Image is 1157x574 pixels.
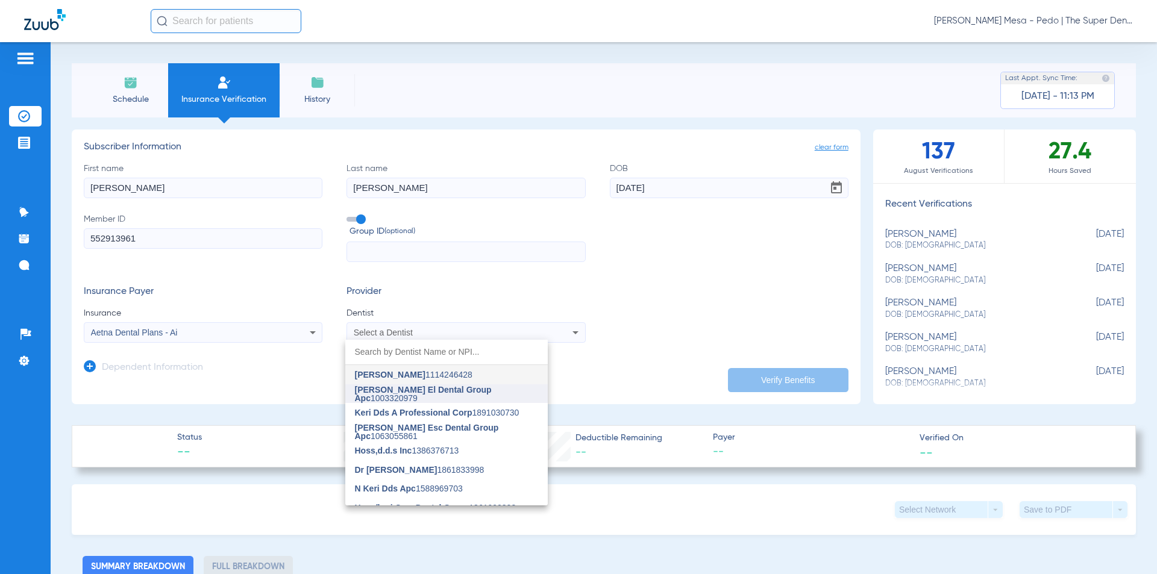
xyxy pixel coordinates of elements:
[355,385,492,403] span: [PERSON_NAME] El Dental Group Apc
[355,370,472,379] span: 1114246428
[1097,516,1157,574] iframe: Chat Widget
[345,340,548,364] input: dropdown search
[355,446,412,455] span: Hoss,d.d.s Inc
[355,385,538,402] span: 1003320979
[355,423,499,441] span: [PERSON_NAME] Esc Dental Group Apc
[355,408,472,417] span: Keri Dds A Professional Corp
[355,370,425,379] span: [PERSON_NAME]
[355,484,416,493] span: N Keri Dds Apc
[355,503,469,513] span: Hoss/keri Cmv Dental Group
[355,423,538,440] span: 1063055861
[355,408,519,417] span: 1891030730
[355,504,516,512] span: 1861992323
[355,466,484,474] span: 1861833998
[355,446,459,455] span: 1386376713
[355,465,437,475] span: Dr [PERSON_NAME]
[355,484,463,493] span: 1588969703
